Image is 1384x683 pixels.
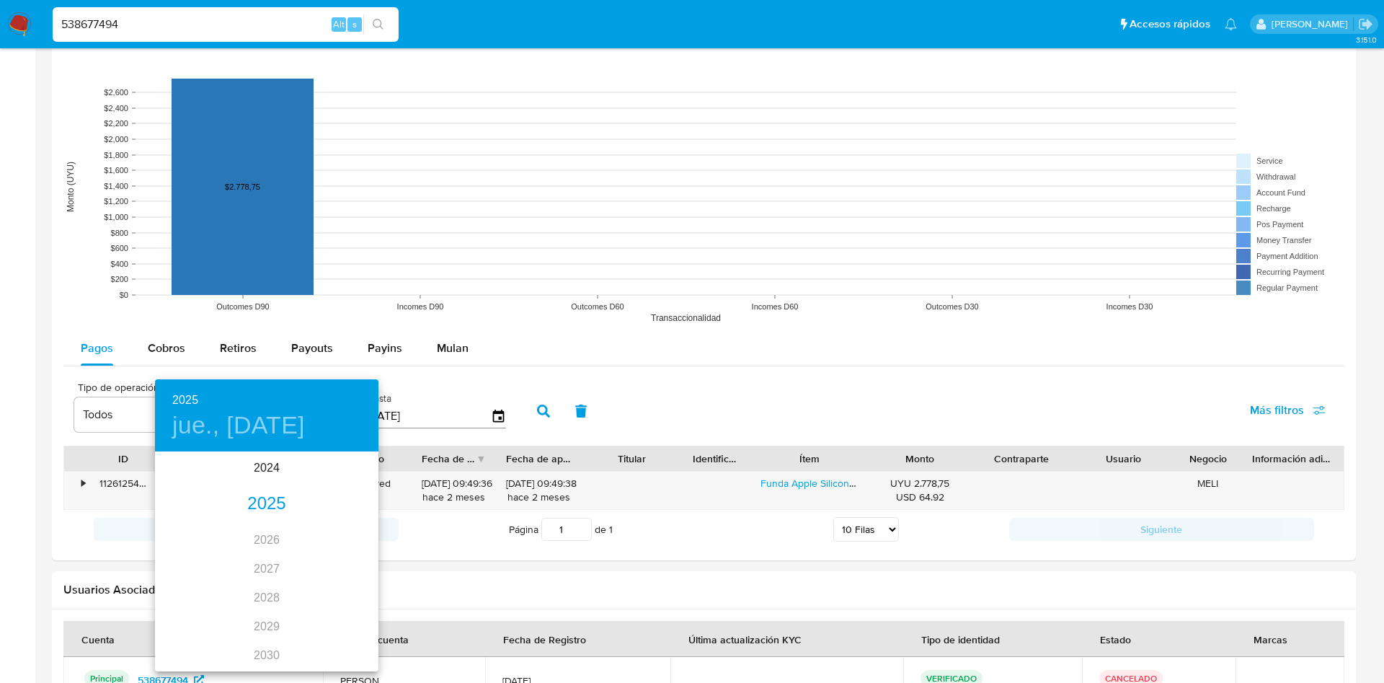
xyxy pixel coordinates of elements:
[172,410,305,441] button: jue., [DATE]
[155,490,378,519] div: 2025
[155,454,378,482] div: 2024
[172,390,198,410] button: 2025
